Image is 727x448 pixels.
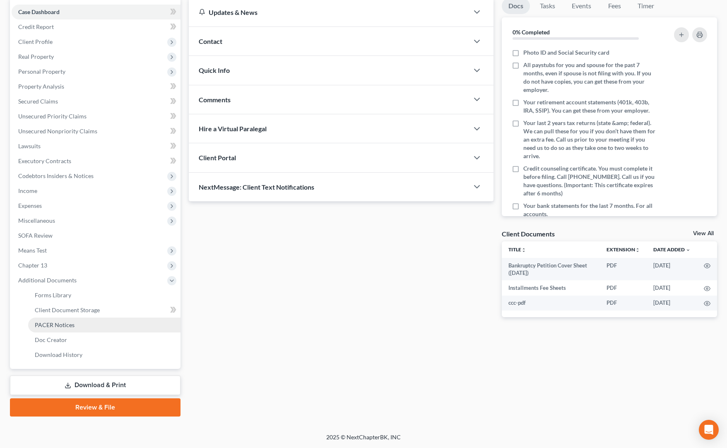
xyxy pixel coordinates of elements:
[18,217,55,224] span: Miscellaneous
[521,248,526,253] i: unfold_more
[699,420,719,440] div: Open Intercom Messenger
[502,296,600,311] td: ccc-pdf
[607,246,640,253] a: Extensionunfold_more
[199,37,222,45] span: Contact
[523,164,656,198] span: Credit counseling certificate. You must complete it before filing. Call [PHONE_NUMBER]. Call us i...
[12,154,181,169] a: Executory Contracts
[600,258,647,281] td: PDF
[693,231,714,236] a: View All
[18,83,64,90] span: Property Analysis
[199,125,267,132] span: Hire a Virtual Paralegal
[600,280,647,295] td: PDF
[199,183,314,191] span: NextMessage: Client Text Notifications
[199,96,231,104] span: Comments
[28,318,181,332] a: PACER Notices
[523,202,656,218] span: Your bank statements for the last 7 months. For all accounts.
[35,351,82,358] span: Download History
[35,306,100,313] span: Client Document Storage
[12,228,181,243] a: SOFA Review
[12,19,181,34] a: Credit Report
[502,280,600,295] td: Installments Fee Sheets
[523,98,656,115] span: Your retirement account statements (401k, 403b, IRA, SSIP). You can get these from your employer.
[647,280,697,295] td: [DATE]
[18,98,58,105] span: Secured Claims
[199,154,236,161] span: Client Portal
[12,94,181,109] a: Secured Claims
[647,296,697,311] td: [DATE]
[12,79,181,94] a: Property Analysis
[18,262,47,269] span: Chapter 13
[18,113,87,120] span: Unsecured Priority Claims
[513,29,550,36] strong: 0% Completed
[199,8,459,17] div: Updates & News
[647,258,697,281] td: [DATE]
[12,124,181,139] a: Unsecured Nonpriority Claims
[508,246,526,253] a: Titleunfold_more
[18,247,47,254] span: Means Test
[18,8,60,15] span: Case Dashboard
[35,321,75,328] span: PACER Notices
[28,347,181,362] a: Download History
[18,53,54,60] span: Real Property
[35,336,67,343] span: Doc Creator
[12,139,181,154] a: Lawsuits
[10,376,181,395] a: Download & Print
[635,248,640,253] i: unfold_more
[28,288,181,303] a: Forms Library
[18,157,71,164] span: Executory Contracts
[18,38,53,45] span: Client Profile
[18,277,77,284] span: Additional Documents
[523,48,609,57] span: Photo ID and Social Security card
[28,303,181,318] a: Client Document Storage
[10,398,181,417] a: Review & File
[18,23,54,30] span: Credit Report
[523,61,656,94] span: All paystubs for you and spouse for the past 7 months, even if spouse is not filing with you. If ...
[18,172,94,179] span: Codebtors Insiders & Notices
[12,5,181,19] a: Case Dashboard
[18,142,41,149] span: Lawsuits
[35,291,71,299] span: Forms Library
[18,128,97,135] span: Unsecured Nonpriority Claims
[18,232,53,239] span: SOFA Review
[199,66,230,74] span: Quick Info
[502,258,600,281] td: Bankruptcy Petition Cover Sheet ([DATE])
[653,246,691,253] a: Date Added expand_more
[18,187,37,194] span: Income
[600,296,647,311] td: PDF
[128,433,599,448] div: 2025 © NextChapterBK, INC
[686,248,691,253] i: expand_more
[12,109,181,124] a: Unsecured Priority Claims
[502,229,555,238] div: Client Documents
[28,332,181,347] a: Doc Creator
[18,202,42,209] span: Expenses
[18,68,65,75] span: Personal Property
[523,119,656,160] span: Your last 2 years tax returns (state &amp; federal). We can pull these for you if you don’t have ...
